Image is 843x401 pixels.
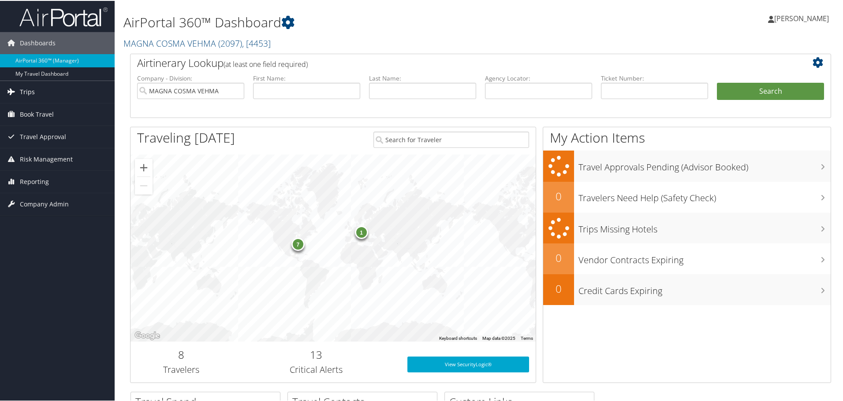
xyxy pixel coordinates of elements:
[578,280,831,296] h3: Credit Cards Expiring
[253,73,360,82] label: First Name:
[133,329,162,341] img: Google
[407,356,529,372] a: View SecurityLogic®
[543,243,831,273] a: 0Vendor Contracts Expiring
[20,125,66,147] span: Travel Approval
[369,73,476,82] label: Last Name:
[291,237,305,250] div: 7
[354,224,368,238] div: 1
[135,158,153,176] button: Zoom in
[439,335,477,341] button: Keyboard shortcuts
[133,329,162,341] a: Open this area in Google Maps (opens a new window)
[717,82,824,99] button: Search
[137,73,244,82] label: Company - Division:
[20,103,54,125] span: Book Travel
[239,346,394,361] h2: 13
[543,188,574,203] h2: 0
[19,6,108,26] img: airportal-logo.png
[543,212,831,243] a: Trips Missing Hotels
[218,37,242,48] span: ( 2097 )
[543,150,831,181] a: Travel Approvals Pending (Advisor Booked)
[20,170,49,192] span: Reporting
[20,31,56,53] span: Dashboards
[20,147,73,169] span: Risk Management
[601,73,708,82] label: Ticket Number:
[768,4,838,31] a: [PERSON_NAME]
[578,218,831,235] h3: Trips Missing Hotels
[137,346,225,361] h2: 8
[543,280,574,295] h2: 0
[521,335,533,340] a: Terms (opens in new tab)
[123,37,271,48] a: MAGNA COSMA VEHMA
[543,273,831,304] a: 0Credit Cards Expiring
[482,335,515,340] span: Map data ©2025
[774,13,829,22] span: [PERSON_NAME]
[135,176,153,194] button: Zoom out
[239,363,394,375] h3: Critical Alerts
[123,12,600,31] h1: AirPortal 360™ Dashboard
[137,128,235,146] h1: Traveling [DATE]
[137,55,766,70] h2: Airtinerary Lookup
[20,192,69,214] span: Company Admin
[578,187,831,203] h3: Travelers Need Help (Safety Check)
[543,250,574,265] h2: 0
[224,59,308,68] span: (at least one field required)
[137,363,225,375] h3: Travelers
[20,80,35,102] span: Trips
[373,131,529,147] input: Search for Traveler
[485,73,592,82] label: Agency Locator:
[543,181,831,212] a: 0Travelers Need Help (Safety Check)
[543,128,831,146] h1: My Action Items
[578,156,831,173] h3: Travel Approvals Pending (Advisor Booked)
[578,249,831,265] h3: Vendor Contracts Expiring
[242,37,271,48] span: , [ 4453 ]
